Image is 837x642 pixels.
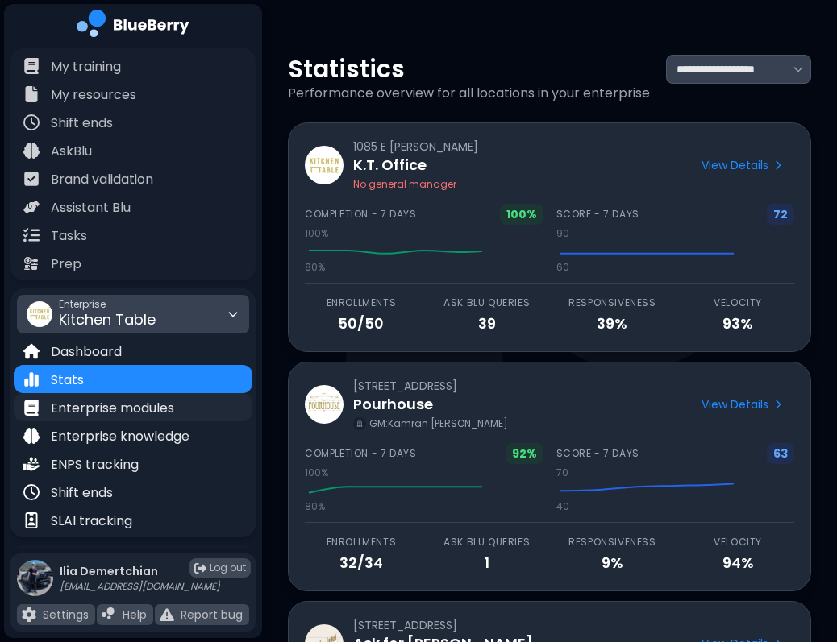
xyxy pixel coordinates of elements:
[431,296,543,309] div: Ask Blu Queries
[305,208,416,221] h4: Completion - 7 Days
[51,371,84,390] p: Stats
[51,483,113,503] p: Shift ends
[51,114,113,133] p: Shift ends
[51,198,131,217] p: Assistant Blu
[556,500,569,513] div: 40
[51,512,132,531] p: SLAI tracking
[51,170,153,189] p: Brand validation
[23,143,40,159] img: file icon
[305,146,344,184] img: company thumbnail
[23,86,40,102] img: file icon
[431,536,543,549] div: Ask Blu Queries
[23,114,40,130] img: file icon
[305,227,328,240] div: 100 %
[506,443,543,464] div: 92 %
[305,296,418,309] div: Enrollments
[353,379,685,393] p: [STREET_ADDRESS]
[123,607,147,622] p: Help
[353,618,685,632] p: [STREET_ADDRESS]
[305,466,328,479] div: 100 %
[23,428,40,444] img: file icon
[17,560,53,596] img: profile photo
[305,447,416,460] h4: Completion - 7 Days
[681,296,794,309] div: Velocity
[51,255,81,274] p: Prep
[23,371,40,387] img: file icon
[556,296,668,309] div: Responsiveness
[27,301,52,327] img: company thumbnail
[353,178,685,191] p: No general manager
[556,447,639,460] h4: Score - 7 Days
[23,484,40,500] img: file icon
[702,158,727,172] span: View
[43,607,89,622] p: Settings
[692,391,794,418] a: ViewDetails
[51,57,121,77] p: My training
[556,261,569,274] div: 60
[51,342,122,362] p: Dashboard
[431,313,543,335] div: 39
[369,417,508,430] p: GM: Kamran [PERSON_NAME]
[681,536,794,549] div: Velocity
[702,397,727,412] span: View
[51,399,174,418] p: Enterprise modules
[288,84,653,103] p: Performance overview for all locations in your enterprise
[23,171,40,187] img: file icon
[556,208,639,221] h4: Score - 7 Days
[353,393,685,416] h3: Pourhouse
[59,309,156,329] span: Kitchen Table
[23,58,40,74] img: file icon
[51,85,136,105] p: My resources
[51,455,139,474] p: ENPS tracking
[181,607,243,622] p: Report bug
[59,298,156,311] span: Enterprise
[22,607,36,622] img: file icon
[305,313,418,335] div: 50 / 50
[500,204,543,225] div: 100 %
[51,427,189,446] p: Enterprise knowledge
[210,561,246,574] span: Log out
[194,562,206,574] img: logout
[23,255,40,271] img: file icon
[692,151,794,179] a: ViewDetails
[60,564,220,578] p: Ilia Demertchian
[23,343,40,359] img: file icon
[767,204,794,225] div: 72
[305,261,325,274] div: 80 %
[305,500,325,513] div: 80 %
[102,607,116,622] img: file icon
[556,536,668,549] div: Responsiveness
[681,313,794,335] div: 93%
[77,10,189,43] img: company logo
[767,443,794,464] div: 63
[60,580,220,593] p: [EMAIL_ADDRESS][DOMAIN_NAME]
[353,139,685,154] p: 1085 E [PERSON_NAME]
[305,385,344,424] img: company thumbnail
[431,552,543,574] div: 1
[23,512,40,528] img: file icon
[556,227,569,240] div: 90
[556,313,668,335] div: 39%
[353,154,685,176] h3: K.T. Office
[681,552,794,574] div: 94%
[23,456,40,472] img: file icon
[23,199,40,215] img: file icon
[51,142,92,161] p: AskBlu
[51,226,87,246] p: Tasks
[305,552,418,574] div: 32 / 34
[556,552,668,574] div: 9%
[160,607,174,622] img: file icon
[23,227,40,243] img: file icon
[305,536,418,549] div: Enrollments
[23,400,40,416] img: file icon
[288,55,653,84] p: Statistics
[556,466,568,479] div: 70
